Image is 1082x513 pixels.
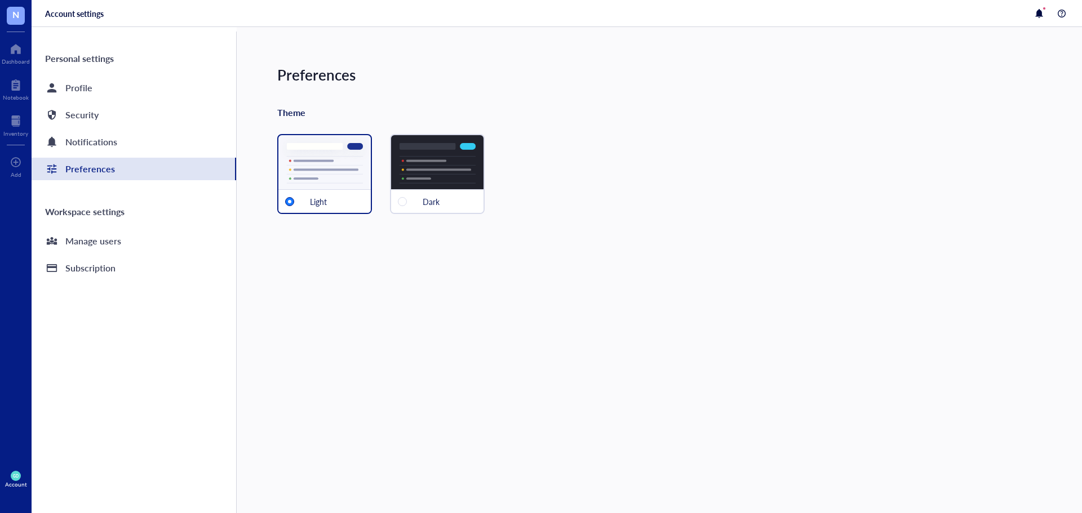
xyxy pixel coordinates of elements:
[65,107,99,123] div: Security
[3,94,29,101] div: Notebook
[65,233,121,249] div: Manage users
[65,134,117,150] div: Notifications
[32,257,236,279] a: Subscription
[32,198,236,225] div: Workspace settings
[3,130,28,137] div: Inventory
[32,104,236,126] a: Security
[3,76,29,101] a: Notebook
[65,161,115,177] div: Preferences
[3,112,28,137] a: Inventory
[65,260,116,276] div: Subscription
[32,45,236,72] div: Personal settings
[277,105,1082,121] div: Theme
[65,80,92,96] div: Profile
[423,197,440,207] div: Dark
[12,7,19,21] span: N
[32,77,236,99] a: Profile
[13,474,19,478] span: GD
[277,63,1082,87] div: Preferences
[5,481,27,488] div: Account
[11,171,21,178] div: Add
[32,158,236,180] a: Preferences
[2,58,30,65] div: Dashboard
[2,40,30,65] a: Dashboard
[32,230,236,252] a: Manage users
[45,8,104,19] div: Account settings
[310,197,327,207] div: Light
[32,131,236,153] a: Notifications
